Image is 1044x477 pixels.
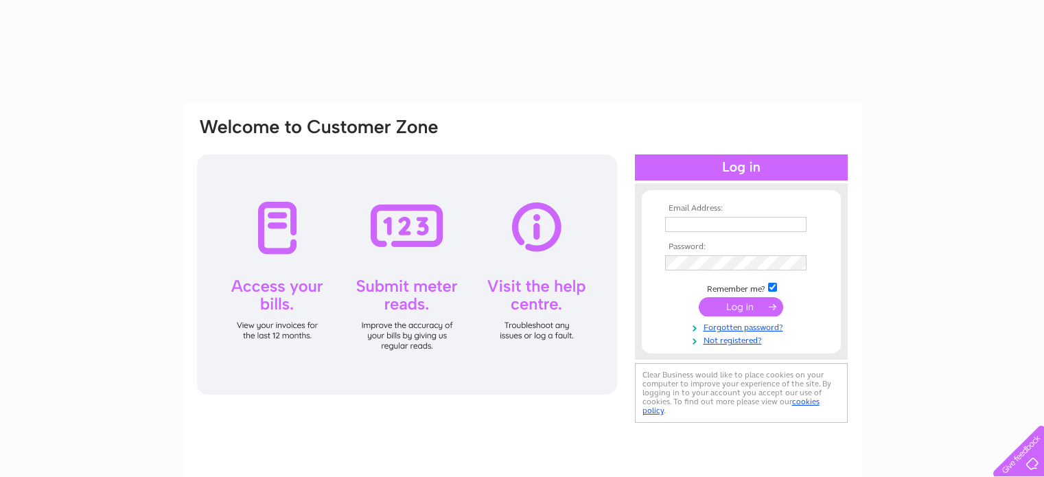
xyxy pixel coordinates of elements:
a: cookies policy [642,397,820,415]
div: Clear Business would like to place cookies on your computer to improve your experience of the sit... [635,363,848,423]
a: Forgotten password? [665,320,821,333]
a: Not registered? [665,333,821,346]
td: Remember me? [662,281,821,294]
th: Email Address: [662,204,821,213]
th: Password: [662,242,821,252]
input: Submit [699,297,783,316]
